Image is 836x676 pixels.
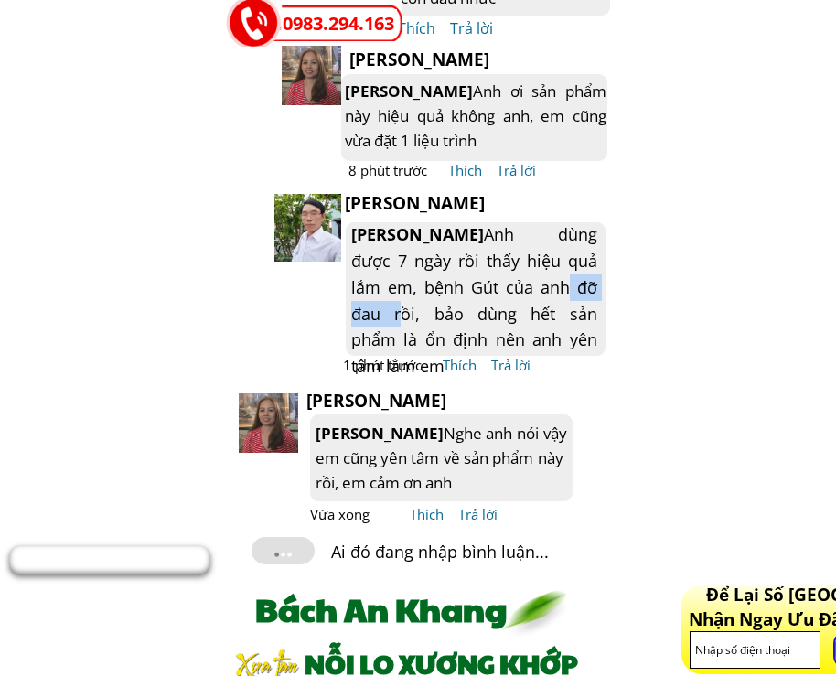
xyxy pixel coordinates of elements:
div: Thích Trả lời [448,161,652,180]
h3: [PERSON_NAME] [349,46,532,73]
h3: [PERSON_NAME] [345,189,528,217]
h3: [PERSON_NAME] [345,79,606,154]
span: [PERSON_NAME] [351,223,484,245]
div: 1 phút trước [343,356,450,375]
h3: [PERSON_NAME] [306,387,489,414]
div: 8 phút trước [348,161,456,180]
div: Thích Trả lời [410,505,614,524]
span: Nghe anh nói vậy em cũng yên tâm về sản phẩm này rồi, em cảm ơn anh [316,423,567,493]
h3: [PERSON_NAME] [316,421,567,496]
div: Anh dùng được 7 ngày rồi thấy hiệu quả lắm em, bệnh Gút của anh đỡ đau rồi, bảo dùng hết sản phẩm... [351,221,597,380]
a: 0983.294.163 [283,9,403,38]
div: Vừa xong [310,505,417,524]
span: Anh ơi sản phẩm này hiệu quả không anh, em cũng vừa đặt 1 liệu trình [345,80,606,151]
div: Thích Trả lời [398,18,602,38]
h3: Bách An Khang [255,590,540,628]
a: Ai đó đang nhập bình luận... [331,539,601,565]
div: Thích Trả lời [443,356,647,375]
